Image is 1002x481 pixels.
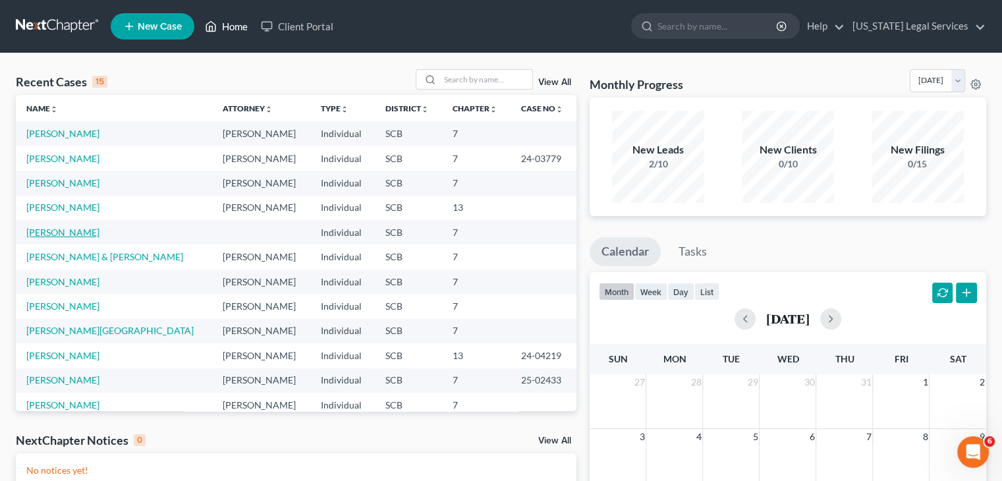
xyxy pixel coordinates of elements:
[859,374,872,390] span: 31
[657,14,778,38] input: Search by name...
[667,283,694,300] button: day
[800,14,845,38] a: Help
[723,353,740,364] span: Tue
[742,157,834,171] div: 0/10
[321,103,348,113] a: Typeunfold_more
[212,146,310,171] td: [PERSON_NAME]
[808,429,816,445] span: 6
[310,220,375,244] td: Individual
[310,319,375,343] td: Individual
[864,429,872,445] span: 7
[310,393,375,417] td: Individual
[212,121,310,146] td: [PERSON_NAME]
[634,283,667,300] button: week
[310,171,375,195] td: Individual
[212,393,310,417] td: [PERSON_NAME]
[846,14,986,38] a: [US_STATE] Legal Services
[872,142,964,157] div: New Filings
[375,171,442,195] td: SCB
[489,105,497,113] i: unfold_more
[949,353,966,364] span: Sat
[921,374,929,390] span: 1
[375,269,442,294] td: SCB
[341,105,348,113] i: unfold_more
[442,269,511,294] td: 7
[50,105,58,113] i: unfold_more
[612,142,704,157] div: New Leads
[442,146,511,171] td: 7
[978,429,986,445] span: 9
[310,368,375,393] td: Individual
[310,146,375,171] td: Individual
[835,353,854,364] span: Thu
[442,319,511,343] td: 7
[663,353,686,364] span: Mon
[612,157,704,171] div: 2/10
[746,374,759,390] span: 29
[16,74,107,90] div: Recent Cases
[310,269,375,294] td: Individual
[310,196,375,220] td: Individual
[385,103,429,113] a: Districtunfold_more
[375,368,442,393] td: SCB
[198,14,254,38] a: Home
[375,220,442,244] td: SCB
[375,121,442,146] td: SCB
[26,374,99,385] a: [PERSON_NAME]
[212,319,310,343] td: [PERSON_NAME]
[511,343,576,368] td: 24-04219
[984,436,995,447] span: 6
[26,300,99,312] a: [PERSON_NAME]
[538,436,571,445] a: View All
[138,22,182,32] span: New Case
[608,353,627,364] span: Sun
[521,103,563,113] a: Case Nounfold_more
[375,244,442,269] td: SCB
[742,142,834,157] div: New Clients
[26,399,99,410] a: [PERSON_NAME]
[442,368,511,393] td: 7
[511,368,576,393] td: 25-02433
[440,70,532,89] input: Search by name...
[223,103,273,113] a: Attorneyunfold_more
[421,105,429,113] i: unfold_more
[872,157,964,171] div: 0/15
[212,368,310,393] td: [PERSON_NAME]
[375,146,442,171] td: SCB
[26,128,99,139] a: [PERSON_NAME]
[212,244,310,269] td: [PERSON_NAME]
[442,294,511,318] td: 7
[212,343,310,368] td: [PERSON_NAME]
[802,374,816,390] span: 30
[694,283,719,300] button: list
[511,146,576,171] td: 24-03779
[442,343,511,368] td: 13
[442,196,511,220] td: 13
[442,171,511,195] td: 7
[212,294,310,318] td: [PERSON_NAME]
[92,76,107,88] div: 15
[310,121,375,146] td: Individual
[689,374,702,390] span: 28
[254,14,340,38] a: Client Portal
[978,374,986,390] span: 2
[26,325,194,336] a: [PERSON_NAME][GEOGRAPHIC_DATA]
[599,283,634,300] button: month
[442,220,511,244] td: 7
[894,353,908,364] span: Fri
[375,196,442,220] td: SCB
[134,434,146,446] div: 0
[921,429,929,445] span: 8
[555,105,563,113] i: unfold_more
[26,153,99,164] a: [PERSON_NAME]
[16,432,146,448] div: NextChapter Notices
[212,171,310,195] td: [PERSON_NAME]
[375,393,442,417] td: SCB
[26,464,566,477] p: No notices yet!
[453,103,497,113] a: Chapterunfold_more
[375,319,442,343] td: SCB
[310,294,375,318] td: Individual
[310,244,375,269] td: Individual
[442,244,511,269] td: 7
[26,177,99,188] a: [PERSON_NAME]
